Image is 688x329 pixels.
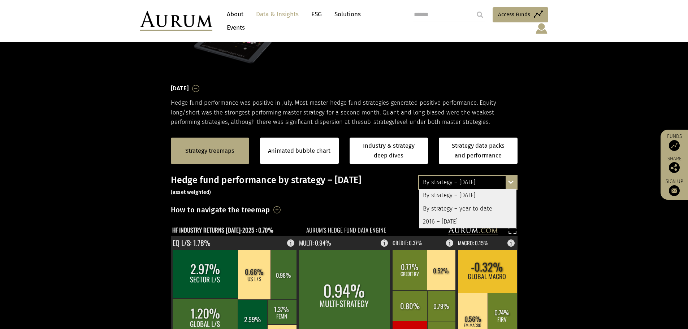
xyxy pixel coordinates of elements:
img: Sign up to our newsletter [669,185,680,196]
h3: Hedge fund performance by strategy – [DATE] [171,175,518,196]
a: Data & Insights [252,8,302,21]
div: By strategy – [DATE] [419,189,516,202]
h3: [DATE] [171,83,189,94]
a: About [223,8,247,21]
div: By strategy – [DATE] [419,176,516,189]
a: Solutions [331,8,364,21]
img: Access Funds [669,140,680,151]
small: (asset weighted) [171,189,211,195]
img: account-icon.svg [535,22,548,35]
p: Hedge fund performance was positive in July. Most master hedge fund strategies generated positive... [171,98,518,127]
h3: How to navigate the treemap [171,204,270,216]
div: By strategy – year to date [419,202,516,215]
a: Strategy data packs and performance [439,138,518,164]
div: Share [664,156,684,173]
a: Events [223,21,245,34]
span: sub-strategy [361,118,395,125]
div: 2016 – [DATE] [419,215,516,228]
span: Access Funds [498,10,530,19]
a: Strategy treemaps [185,146,234,156]
a: Industry & strategy deep dives [350,138,428,164]
a: Animated bubble chart [268,146,330,156]
img: Aurum [140,11,212,31]
a: Sign up [664,178,684,196]
img: Share this post [669,162,680,173]
a: Access Funds [493,7,548,22]
a: ESG [308,8,325,21]
input: Submit [473,8,487,22]
a: Funds [664,133,684,151]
